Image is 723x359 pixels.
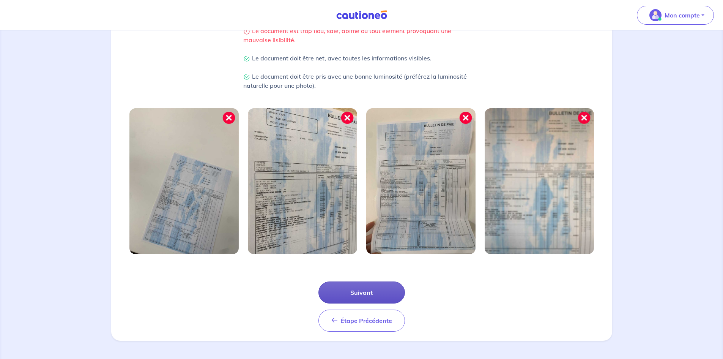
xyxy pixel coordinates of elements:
img: Image mal cadrée 1 [129,108,239,254]
img: Warning [243,28,250,35]
img: Image mal cadrée 4 [485,108,594,254]
p: Le document doit être net, avec toutes les informations visibles. Le document doit être pris avec... [243,54,480,90]
p: Le document est trop flou, sale, abîmé ou tout élément provoquant une mauvaise lisibilité. [243,26,480,44]
p: Mon compte [665,11,700,20]
img: Check [243,74,250,81]
button: Étape Précédente [318,310,405,332]
img: Cautioneo [333,10,390,20]
img: Image mal cadrée 2 [248,108,357,254]
button: illu_account_valid_menu.svgMon compte [637,6,714,25]
img: illu_account_valid_menu.svg [649,9,662,21]
button: Suivant [318,282,405,304]
span: Étape Précédente [340,317,392,324]
img: Check [243,55,250,62]
img: Image mal cadrée 3 [366,108,476,254]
